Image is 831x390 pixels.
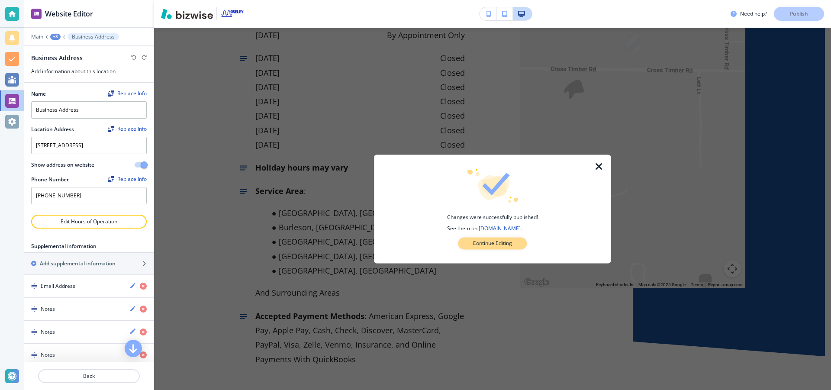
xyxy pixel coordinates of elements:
img: editor icon [31,9,42,19]
button: +3 [50,34,61,40]
h2: Show address on website [31,161,94,169]
button: Main [31,34,43,40]
h2: Supplemental information [31,242,97,250]
h3: Add information about this location [31,68,147,75]
img: Drag [31,329,37,335]
h4: Notes [41,328,55,336]
button: DragNotes [24,298,154,320]
h2: Phone Number [31,176,69,184]
button: DragEmail Address [24,275,154,297]
div: Replace Info [108,126,147,132]
button: Edit Hours of Operation [31,215,147,229]
h2: Name [31,90,46,98]
h4: Notes [41,305,55,313]
p: Edit Hours of Operation [32,218,146,226]
h2: Location Address [31,126,74,133]
p: Continue Editing [473,239,512,247]
button: Add supplemental information [24,253,154,274]
textarea: [STREET_ADDRESS] [31,137,147,154]
span: Find and replace this information across Bizwise [108,126,147,133]
span: Find and replace this information across Bizwise [108,176,147,183]
img: Drag [31,283,37,289]
h3: Need help? [740,10,767,18]
img: Your Logo [221,10,244,18]
button: DragNotes [24,321,154,343]
button: ReplaceReplace Info [108,126,147,132]
button: Business Address [68,33,119,40]
img: Replace [108,126,114,132]
h4: Notes [41,351,55,359]
img: Replace [108,90,114,97]
a: [DOMAIN_NAME] [479,225,521,232]
img: Replace [108,176,114,182]
p: Business Address [72,34,115,40]
h4: Changes were successfully published! See them on . [447,213,538,232]
button: ReplaceReplace Info [108,90,147,97]
img: icon [466,168,519,203]
h2: Website Editor [45,9,93,19]
button: ReplaceReplace Info [108,176,147,182]
button: Back [38,369,140,383]
h4: Email Address [41,282,75,290]
button: DragNotes [24,344,154,366]
h2: Business Address [31,53,83,62]
img: Drag [31,352,37,358]
button: Continue Editing [458,237,527,249]
img: Drag [31,306,37,312]
img: Bizwise Logo [161,9,213,19]
h2: Add supplemental information [40,260,116,268]
div: Replace Info [108,176,147,182]
span: Find and replace this information across Bizwise [108,90,147,97]
p: Back [39,372,139,380]
div: Replace Info [108,90,147,97]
